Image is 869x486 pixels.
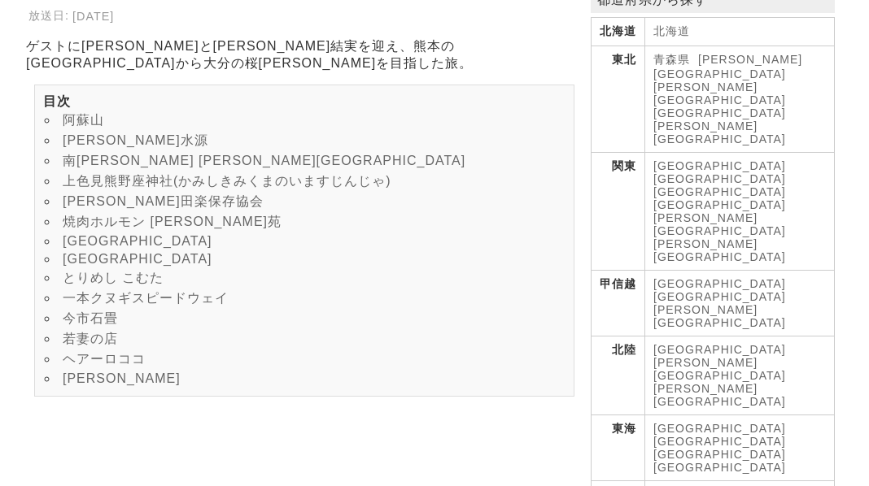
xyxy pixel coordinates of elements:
a: [PERSON_NAME]田楽保存協会 [63,194,264,208]
a: 青森県 [653,53,690,66]
a: [GEOGRAPHIC_DATA] [653,343,786,356]
th: 北海道 [592,18,645,46]
a: 今市石畳 [63,311,118,325]
th: 東海 [592,415,645,481]
a: [GEOGRAPHIC_DATA] [63,252,212,266]
a: [GEOGRAPHIC_DATA] [63,234,212,248]
a: [GEOGRAPHIC_DATA] [653,185,786,198]
a: [PERSON_NAME][GEOGRAPHIC_DATA] [653,211,786,237]
a: [GEOGRAPHIC_DATA] [653,198,786,211]
a: [GEOGRAPHIC_DATA] [653,461,786,474]
a: [GEOGRAPHIC_DATA] [653,250,786,263]
th: 放送日: [28,7,70,24]
a: [GEOGRAPHIC_DATA] [653,106,786,119]
a: [GEOGRAPHIC_DATA] [653,159,786,172]
a: 南[PERSON_NAME] [PERSON_NAME][GEOGRAPHIC_DATA] [63,154,465,167]
a: [PERSON_NAME][GEOGRAPHIC_DATA] [653,119,786,145]
th: 甲信越 [592,271,645,336]
a: [PERSON_NAME][GEOGRAPHIC_DATA] [653,53,802,80]
a: [GEOGRAPHIC_DATA] [653,172,786,185]
a: [GEOGRAPHIC_DATA] [653,435,786,448]
a: [GEOGRAPHIC_DATA] [653,448,786,461]
a: [PERSON_NAME] [63,371,181,385]
a: [GEOGRAPHIC_DATA] [653,422,786,435]
a: 阿蘇山 [63,113,104,127]
a: 若妻の店 [63,332,118,345]
a: [PERSON_NAME][GEOGRAPHIC_DATA] [653,303,786,329]
th: 北陸 [592,336,645,415]
th: 関東 [592,153,645,271]
td: [DATE] [72,7,115,24]
th: 東北 [592,46,645,153]
a: [PERSON_NAME] [653,237,758,250]
a: [PERSON_NAME][GEOGRAPHIC_DATA] [653,80,786,106]
a: [GEOGRAPHIC_DATA] [653,290,786,303]
a: 一本クヌギスピードウェイ [63,291,229,305]
a: とりめし こむた [63,271,164,284]
a: 北海道 [653,24,690,37]
a: 焼肉ホルモン [PERSON_NAME]苑 [63,215,282,228]
a: [PERSON_NAME][GEOGRAPHIC_DATA] [653,382,786,408]
p: ゲストに[PERSON_NAME]と[PERSON_NAME]結実を迎え、熊本の[GEOGRAPHIC_DATA]から大分の桜[PERSON_NAME]を目指した旅。 [26,38,583,72]
a: [GEOGRAPHIC_DATA] [653,277,786,290]
a: [PERSON_NAME][GEOGRAPHIC_DATA] [653,356,786,382]
a: [PERSON_NAME]水源 [63,133,208,147]
a: 上色見熊野座神社(かみしきみくまのいますじんじゃ) [63,174,391,188]
a: ヘアーロココ [63,352,146,366]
